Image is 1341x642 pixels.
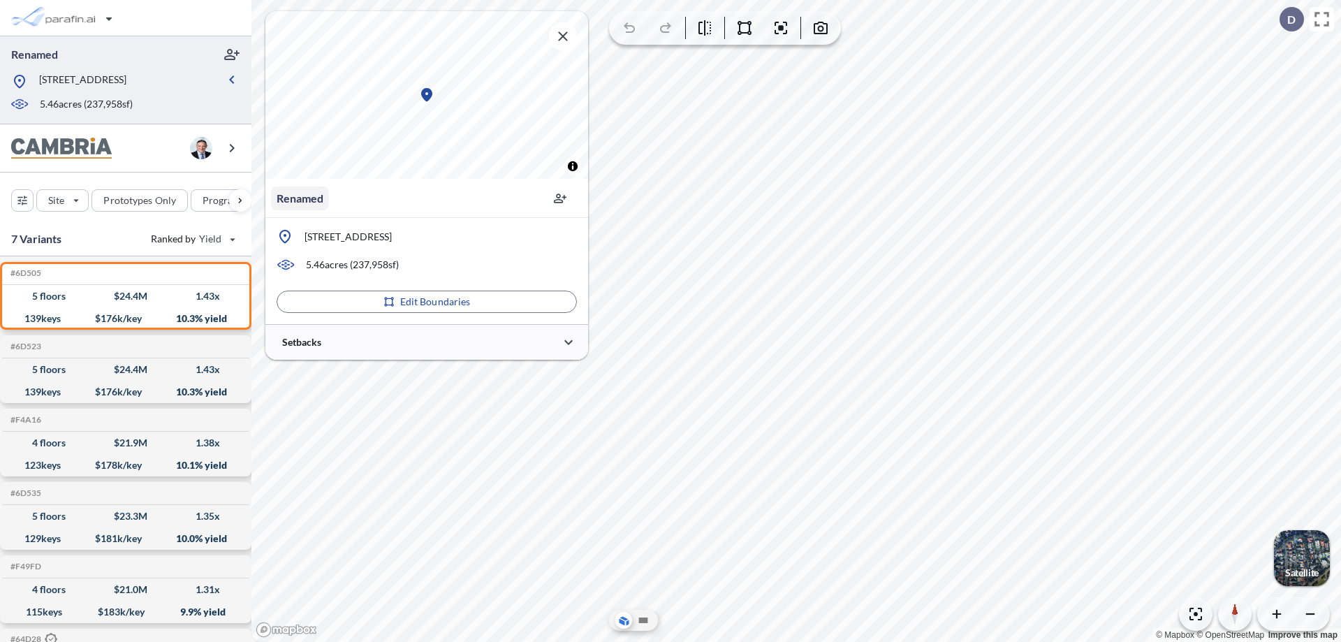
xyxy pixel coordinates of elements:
[36,189,89,212] button: Site
[8,342,41,351] h5: Click to copy the code
[418,87,435,103] div: Map marker
[11,47,58,62] p: Renamed
[1196,630,1264,640] a: OpenStreetMap
[11,231,62,247] p: 7 Variants
[8,268,41,278] h5: Click to copy the code
[140,228,244,250] button: Ranked by Yield
[277,190,323,207] p: Renamed
[39,73,126,90] p: [STREET_ADDRESS]
[8,562,41,571] h5: Click to copy the code
[191,189,266,212] button: Program
[305,230,392,244] p: [STREET_ADDRESS]
[564,158,581,175] button: Toggle attribution
[277,291,577,313] button: Edit Boundaries
[11,138,112,159] img: BrandImage
[199,232,222,246] span: Yield
[190,137,212,159] img: user logo
[40,97,133,112] p: 5.46 acres ( 237,958 sf)
[1287,13,1296,26] p: D
[203,194,242,207] p: Program
[400,295,471,309] p: Edit Boundaries
[615,612,632,629] button: Aerial View
[282,335,321,349] p: Setbacks
[1285,567,1319,578] p: Satellite
[306,258,399,272] p: 5.46 acres ( 237,958 sf)
[569,159,577,174] span: Toggle attribution
[1274,530,1330,586] img: Switcher Image
[635,612,652,629] button: Site Plan
[48,194,64,207] p: Site
[1268,630,1338,640] a: Improve this map
[256,622,317,638] a: Mapbox homepage
[103,194,176,207] p: Prototypes Only
[265,11,588,179] canvas: Map
[8,488,41,498] h5: Click to copy the code
[8,415,41,425] h5: Click to copy the code
[1156,630,1194,640] a: Mapbox
[91,189,188,212] button: Prototypes Only
[1274,530,1330,586] button: Switcher ImageSatellite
